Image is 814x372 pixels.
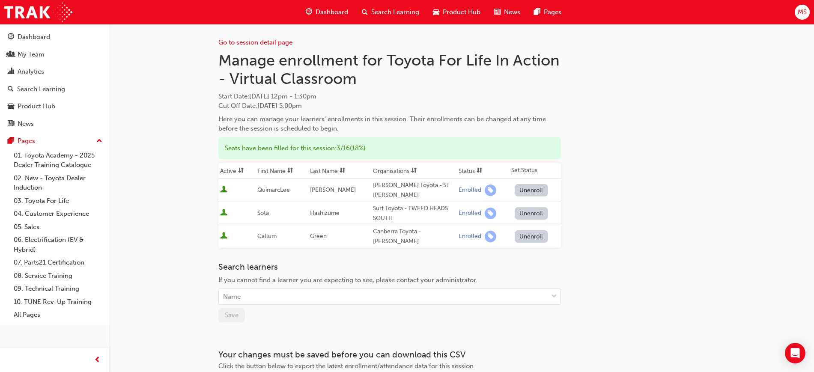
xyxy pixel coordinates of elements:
[10,220,106,234] a: 05. Sales
[373,181,455,200] div: [PERSON_NAME] Toyota - ST [PERSON_NAME]
[257,186,290,193] span: QuimarcLee
[10,207,106,220] a: 04. Customer Experience
[10,172,106,194] a: 02. New - Toyota Dealer Induction
[10,282,106,295] a: 09. Technical Training
[220,232,227,241] span: User is active
[94,355,101,366] span: prev-icon
[371,163,457,179] th: Toggle SortBy
[310,232,327,240] span: Green
[225,311,239,319] span: Save
[795,5,810,20] button: MS
[8,33,14,41] span: guage-icon
[3,27,106,133] button: DashboardMy TeamAnalyticsSearch LearningProduct HubNews
[443,7,480,17] span: Product Hub
[218,114,561,134] div: Here you can manage your learners' enrollments in this session. Their enrollments can be changed ...
[17,84,65,94] div: Search Learning
[8,103,14,110] span: car-icon
[218,362,474,370] span: Click the button below to export the latest enrollment/attendance data for this session
[220,209,227,217] span: User is active
[10,295,106,309] a: 10. TUNE Rev-Up Training
[459,209,481,217] div: Enrolled
[218,262,561,272] h3: Search learners
[457,163,510,179] th: Toggle SortBy
[411,167,417,175] span: sorting-icon
[218,92,561,101] span: Start Date :
[218,102,302,110] span: Cut Off Date : [DATE] 5:00pm
[3,64,106,80] a: Analytics
[310,186,356,193] span: [PERSON_NAME]
[485,231,496,242] span: learningRecordVerb_ENROLL-icon
[3,133,106,149] button: Pages
[10,194,106,208] a: 03. Toyota For Life
[485,185,496,196] span: learningRecordVerb_ENROLL-icon
[18,32,50,42] div: Dashboard
[3,116,106,132] a: News
[18,136,35,146] div: Pages
[10,149,106,172] a: 01. Toyota Academy - 2025 Dealer Training Catalogue
[4,3,72,22] img: Trak
[494,7,501,18] span: news-icon
[256,163,308,179] th: Toggle SortBy
[544,7,561,17] span: Pages
[257,232,277,240] span: Callum
[306,7,312,18] span: guage-icon
[257,209,269,217] span: Sota
[10,256,106,269] a: 07. Parts21 Certification
[238,167,244,175] span: sorting-icon
[218,163,256,179] th: Toggle SortBy
[340,167,346,175] span: sorting-icon
[785,343,805,363] div: Open Intercom Messenger
[218,51,561,88] h1: Manage enrollment for Toyota For Life In Action - Virtual Classroom
[362,7,368,18] span: search-icon
[223,292,241,302] div: Name
[504,7,520,17] span: News
[249,92,316,100] span: [DATE] 12pm - 1:30pm
[8,137,14,145] span: pages-icon
[459,186,481,194] div: Enrolled
[308,163,371,179] th: Toggle SortBy
[18,50,45,60] div: My Team
[487,3,527,21] a: news-iconNews
[218,350,561,360] h3: Your changes must be saved before you can download this CSV
[18,67,44,77] div: Analytics
[220,186,227,194] span: User is active
[510,163,561,179] th: Set Status
[8,68,14,76] span: chart-icon
[10,269,106,283] a: 08. Service Training
[287,167,293,175] span: sorting-icon
[477,167,483,175] span: sorting-icon
[18,119,34,129] div: News
[8,86,14,93] span: search-icon
[316,7,348,17] span: Dashboard
[299,3,355,21] a: guage-iconDashboard
[310,209,340,217] span: Hashizume
[373,227,455,246] div: Canberra Toyota - [PERSON_NAME]
[515,207,548,220] button: Unenroll
[798,7,807,17] span: MS
[459,232,481,241] div: Enrolled
[218,308,245,322] button: Save
[551,291,557,302] span: down-icon
[485,208,496,219] span: learningRecordVerb_ENROLL-icon
[218,276,477,284] span: If you cannot find a learner you are expecting to see, please contact your administrator.
[371,7,419,17] span: Search Learning
[433,7,439,18] span: car-icon
[96,136,102,147] span: up-icon
[10,233,106,256] a: 06. Electrification (EV & Hybrid)
[218,137,561,160] div: Seats have been filled for this session : 3 / 16 ( 18% )
[218,39,292,46] a: Go to session detail page
[10,308,106,321] a: All Pages
[3,98,106,114] a: Product Hub
[515,184,548,196] button: Unenroll
[426,3,487,21] a: car-iconProduct Hub
[3,81,106,97] a: Search Learning
[8,51,14,59] span: people-icon
[18,101,55,111] div: Product Hub
[8,120,14,128] span: news-icon
[3,29,106,45] a: Dashboard
[373,204,455,223] div: Surf Toyota - TWEED HEADS SOUTH
[515,230,548,243] button: Unenroll
[534,7,540,18] span: pages-icon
